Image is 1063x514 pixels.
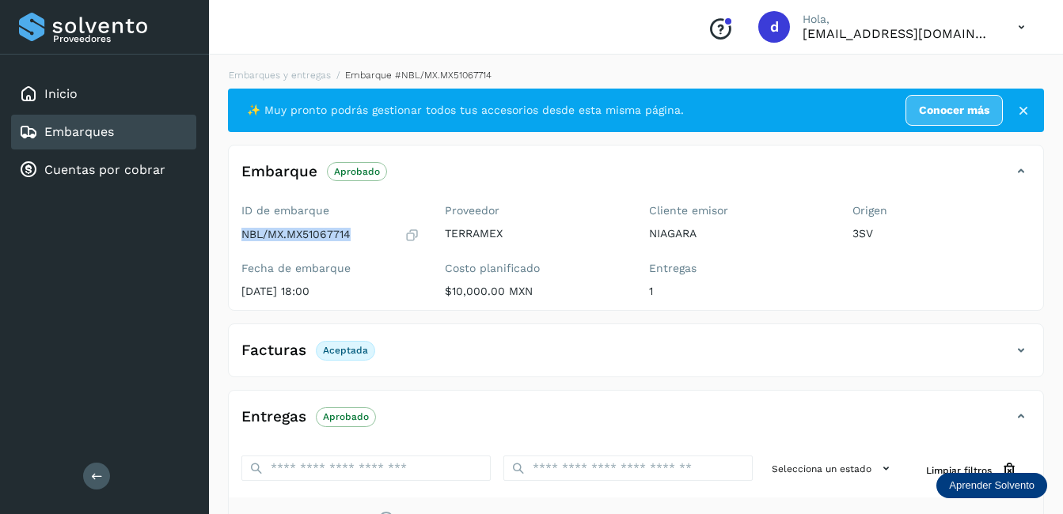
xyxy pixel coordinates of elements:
[905,95,1003,126] a: Conocer más
[445,285,623,298] p: $10,000.00 MXN
[649,285,827,298] p: 1
[241,163,317,181] h4: Embarque
[241,204,420,217] label: ID de embarque
[11,115,196,149] div: Embarques
[44,162,165,177] a: Cuentas por cobrar
[53,33,190,44] p: Proveedores
[241,342,306,360] h4: Facturas
[44,86,78,101] a: Inicio
[445,227,623,240] p: TERRAMEX
[852,227,1031,240] p: 3SV
[241,285,420,298] p: [DATE] 18:00
[44,124,114,139] a: Embarques
[913,455,1031,485] button: Limpiar filtros
[228,68,1044,82] nav: breadcrumb
[241,262,420,275] label: Fecha de embarque
[765,455,901,482] button: Selecciona un estado
[345,70,492,81] span: Embarque #NBL/MX.MX51067714
[11,153,196,187] div: Cuentas por cobrar
[949,479,1035,492] p: Aprender Solvento
[445,262,623,275] label: Costo planificado
[926,463,992,478] span: Limpiar filtros
[852,204,1031,217] label: Origen
[936,473,1047,498] div: Aprender Solvento
[803,26,993,41] p: dcordero@grupoterramex.com
[323,411,369,422] p: Aprobado
[229,70,331,81] a: Embarques y entregas
[649,227,827,240] p: NIAGARA
[649,262,827,275] label: Entregas
[803,13,993,26] p: Hola,
[323,345,368,356] p: Aceptada
[445,204,623,217] label: Proveedor
[241,228,351,241] p: NBL/MX.MX51067714
[229,158,1043,198] div: EmbarqueAprobado
[247,102,684,119] span: ✨ Muy pronto podrás gestionar todos tus accesorios desde esta misma página.
[649,204,827,217] label: Cliente emisor
[241,408,306,426] h4: Entregas
[229,337,1043,376] div: FacturasAceptada
[11,77,196,111] div: Inicio
[229,403,1043,443] div: EntregasAprobado
[334,166,380,177] p: Aprobado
